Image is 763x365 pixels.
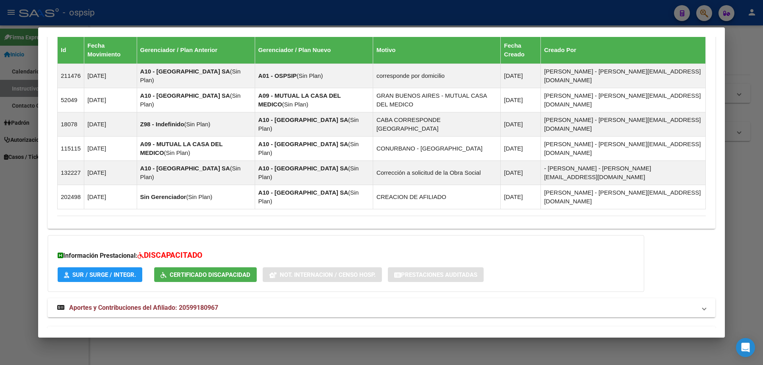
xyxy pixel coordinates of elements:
[58,112,84,137] td: 18078
[84,64,137,88] td: [DATE]
[58,137,84,161] td: 115115
[501,137,541,161] td: [DATE]
[258,72,297,79] strong: A01 - OSPSIP
[373,161,501,185] td: Corrección a solicitud de la Obra Social
[541,112,706,137] td: [PERSON_NAME] - [PERSON_NAME][EMAIL_ADDRESS][DOMAIN_NAME]
[541,37,706,64] th: Creado Por
[263,267,382,282] button: Not. Internacion / Censo Hosp.
[58,267,142,282] button: SUR / SURGE / INTEGR.
[373,88,501,112] td: GRAN BUENOS AIRES - MUTUAL CASA DEL MEDICO
[736,338,755,357] div: Open Intercom Messenger
[58,37,84,64] th: Id
[541,88,706,112] td: [PERSON_NAME] - [PERSON_NAME][EMAIL_ADDRESS][DOMAIN_NAME]
[255,64,373,88] td: ( )
[501,64,541,88] td: [DATE]
[258,189,348,196] strong: A10 - [GEOGRAPHIC_DATA] SA
[137,64,255,88] td: ( )
[166,149,188,156] span: Sin Plan
[137,185,255,209] td: ( )
[501,185,541,209] td: [DATE]
[140,165,230,172] strong: A10 - [GEOGRAPHIC_DATA] SA
[541,161,706,185] td: - [PERSON_NAME] - [PERSON_NAME][EMAIL_ADDRESS][DOMAIN_NAME]
[58,250,634,261] h3: Información Prestacional:
[58,88,84,112] td: 52049
[188,193,210,200] span: Sin Plan
[401,271,477,278] span: Prestaciones Auditadas
[48,298,715,317] mat-expansion-panel-header: Aportes y Contribuciones del Afiliado: 20599180967
[58,64,84,88] td: 211476
[84,88,137,112] td: [DATE]
[373,64,501,88] td: corresponde por domicilio
[388,267,484,282] button: Prestaciones Auditadas
[170,271,250,278] span: Certificado Discapacidad
[284,101,306,108] span: Sin Plan
[255,37,373,64] th: Gerenciador / Plan Nuevo
[255,88,373,112] td: ( )
[137,137,255,161] td: ( )
[373,185,501,209] td: CREACION DE AFILIADO
[255,112,373,137] td: ( )
[84,37,137,64] th: Fecha Movimiento
[84,161,137,185] td: [DATE]
[373,37,501,64] th: Motivo
[137,37,255,64] th: Gerenciador / Plan Anterior
[373,112,501,137] td: CABA CORRESPONDE [GEOGRAPHIC_DATA]
[48,326,715,346] mat-expansion-panel-header: Aportes y Contribuciones del Titular: 20410765021
[501,37,541,64] th: Fecha Creado
[258,92,341,108] strong: A09 - MUTUAL LA CASA DEL MEDICO
[140,121,184,127] strong: Z98 - Indefinido
[140,141,223,156] strong: A09 - MUTUAL LA CASA DEL MEDICO
[258,116,348,123] strong: A10 - [GEOGRAPHIC_DATA] SA
[58,185,84,209] td: 202498
[373,137,501,161] td: CONURBANO - [GEOGRAPHIC_DATA]
[84,112,137,137] td: [DATE]
[140,68,230,75] strong: A10 - [GEOGRAPHIC_DATA] SA
[280,271,376,278] span: Not. Internacion / Censo Hosp.
[154,267,257,282] button: Certificado Discapacidad
[258,141,348,147] strong: A10 - [GEOGRAPHIC_DATA] SA
[541,137,706,161] td: [PERSON_NAME] - [PERSON_NAME][EMAIL_ADDRESS][DOMAIN_NAME]
[501,161,541,185] td: [DATE]
[258,165,348,172] strong: A10 - [GEOGRAPHIC_DATA] SA
[140,92,230,99] strong: A10 - [GEOGRAPHIC_DATA] SA
[84,185,137,209] td: [DATE]
[501,112,541,137] td: [DATE]
[137,161,255,185] td: ( )
[137,112,255,137] td: ( )
[84,137,137,161] td: [DATE]
[255,137,373,161] td: ( )
[140,193,186,200] strong: Sin Gerenciador
[144,251,202,260] span: DISCAPACITADO
[186,121,208,127] span: Sin Plan
[255,185,373,209] td: ( )
[72,271,136,278] span: SUR / SURGE / INTEGR.
[137,88,255,112] td: ( )
[541,64,706,88] td: [PERSON_NAME] - [PERSON_NAME][EMAIL_ADDRESS][DOMAIN_NAME]
[541,185,706,209] td: [PERSON_NAME] - [PERSON_NAME][EMAIL_ADDRESS][DOMAIN_NAME]
[501,88,541,112] td: [DATE]
[69,304,218,311] span: Aportes y Contribuciones del Afiliado: 20599180967
[255,161,373,185] td: ( )
[299,72,321,79] span: Sin Plan
[58,161,84,185] td: 132227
